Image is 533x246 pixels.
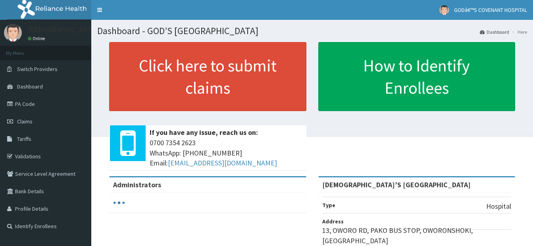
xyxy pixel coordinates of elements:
[28,36,47,41] a: Online
[17,135,31,142] span: Tariffs
[97,26,527,36] h1: Dashboard - GOD’S [GEOGRAPHIC_DATA]
[486,201,511,211] p: Hospital
[17,83,43,90] span: Dashboard
[322,202,335,209] b: Type
[322,180,471,189] strong: [DEMOGRAPHIC_DATA]’S [GEOGRAPHIC_DATA]
[4,24,22,42] img: User Image
[150,128,258,137] b: If you have any issue, reach us on:
[322,225,512,246] p: 13, OWORO RD, PAKO BUS STOP, OWORONSHOKI, [GEOGRAPHIC_DATA]
[109,42,306,111] a: Click here to submit claims
[17,118,33,125] span: Claims
[318,42,516,111] a: How to Identify Enrollees
[480,29,509,35] a: Dashboard
[439,5,449,15] img: User Image
[113,197,125,209] svg: audio-loading
[150,138,302,168] span: 0700 7354 2623 WhatsApp: [PHONE_NUMBER] Email:
[168,158,277,167] a: [EMAIL_ADDRESS][DOMAIN_NAME]
[322,218,344,225] b: Address
[28,26,171,33] p: [DEMOGRAPHIC_DATA]’S [GEOGRAPHIC_DATA]
[510,29,527,35] li: Here
[454,6,527,13] span: GODâ€™S COVENANT HOSPITAL
[17,65,58,73] span: Switch Providers
[113,180,161,189] b: Administrators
